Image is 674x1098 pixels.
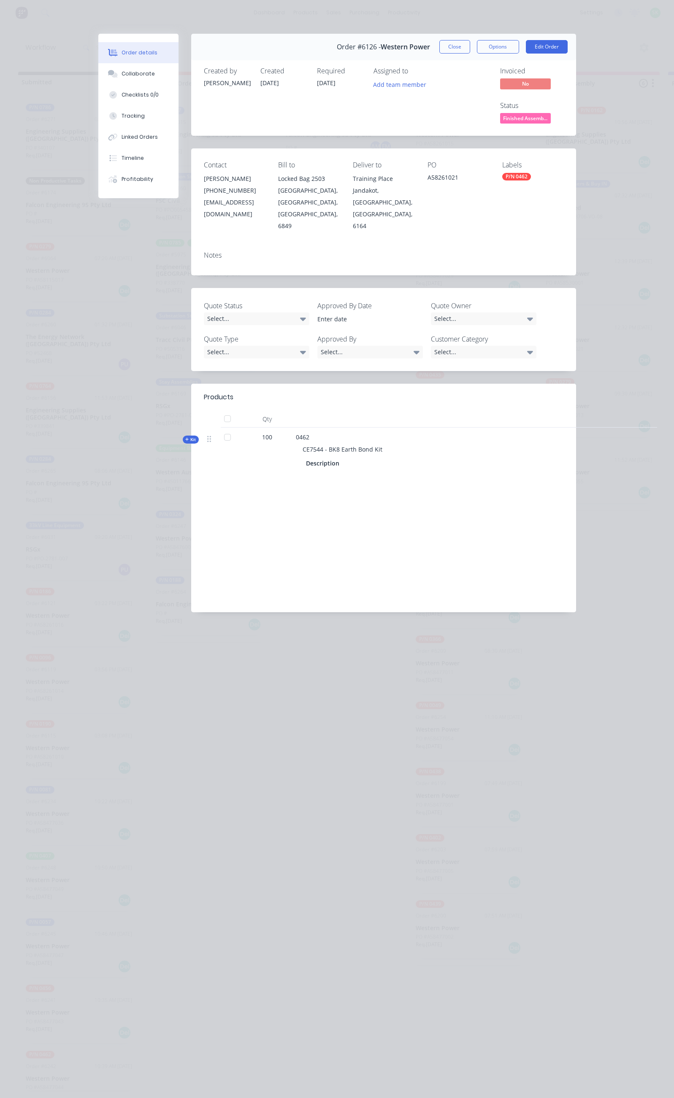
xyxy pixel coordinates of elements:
[122,49,157,57] div: Order details
[204,196,265,220] div: [EMAIL_ADDRESS][DOMAIN_NAME]
[526,40,568,54] button: Edit Order
[204,392,233,402] div: Products
[477,40,519,54] button: Options
[645,1069,666,1090] iframe: Intercom live chat
[204,173,265,185] div: [PERSON_NAME]
[98,63,179,84] button: Collaborate
[502,173,531,180] div: P/N 0462
[204,346,309,358] div: Select...
[183,436,199,444] div: Kit
[311,313,417,326] input: Enter date
[502,161,563,169] div: Labels
[204,173,265,220] div: [PERSON_NAME][PHONE_NUMBER][EMAIL_ADDRESS][DOMAIN_NAME]
[260,79,279,87] span: [DATE]
[204,312,309,325] div: Select...
[500,102,563,110] div: Status
[353,173,414,185] div: Training Place
[500,113,551,124] span: Finished Assemb...
[296,433,309,441] span: 0462
[204,161,265,169] div: Contact
[431,334,536,344] label: Customer Category
[306,457,343,469] div: Description
[122,112,145,120] div: Tracking
[353,185,414,232] div: Jandakot, [GEOGRAPHIC_DATA], [GEOGRAPHIC_DATA], 6164
[98,42,179,63] button: Order details
[353,161,414,169] div: Deliver to
[98,148,179,169] button: Timeline
[98,169,179,190] button: Profitability
[185,436,196,443] span: Kit
[122,133,158,141] div: Linked Orders
[500,78,551,89] span: No
[122,175,153,183] div: Profitability
[204,334,309,344] label: Quote Type
[381,43,430,51] span: Western Power
[262,433,272,441] span: 100
[428,173,489,185] div: A58261021
[431,346,536,358] div: Select...
[500,113,551,126] button: Finished Assemb...
[374,78,431,90] button: Add team member
[98,126,179,148] button: Linked Orders
[374,67,458,75] div: Assigned to
[428,161,489,169] div: PO
[204,67,250,75] div: Created by
[98,84,179,105] button: Checklists 0/0
[278,185,339,232] div: [GEOGRAPHIC_DATA], [GEOGRAPHIC_DATA], [GEOGRAPHIC_DATA], 6849
[317,334,423,344] label: Approved By
[204,251,563,259] div: Notes
[122,70,155,78] div: Collaborate
[431,301,536,311] label: Quote Owner
[204,78,250,87] div: [PERSON_NAME]
[317,346,423,358] div: Select...
[317,79,336,87] span: [DATE]
[204,185,265,196] div: [PHONE_NUMBER]
[278,161,339,169] div: Bill to
[204,301,309,311] label: Quote Status
[242,411,292,428] div: Qty
[122,154,144,162] div: Timeline
[353,173,414,232] div: Training PlaceJandakot, [GEOGRAPHIC_DATA], [GEOGRAPHIC_DATA], 6164
[122,91,159,99] div: Checklists 0/0
[317,301,423,311] label: Approved By Date
[278,173,339,232] div: Locked Bag 2503[GEOGRAPHIC_DATA], [GEOGRAPHIC_DATA], [GEOGRAPHIC_DATA], 6849
[303,445,382,453] span: CE7544 - BK8 Earth Bond Kit
[500,67,563,75] div: Invoiced
[317,67,363,75] div: Required
[98,105,179,126] button: Tracking
[431,312,536,325] div: Select...
[439,40,470,54] button: Close
[278,173,339,185] div: Locked Bag 2503
[260,67,307,75] div: Created
[337,43,381,51] span: Order #6126 -
[368,78,430,90] button: Add team member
